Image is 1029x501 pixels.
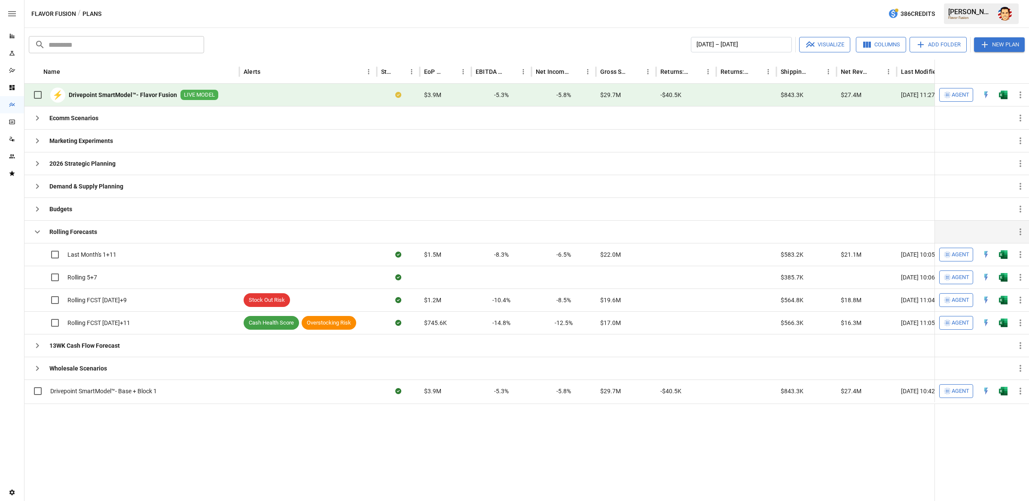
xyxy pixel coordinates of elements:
[762,66,774,78] button: Returns: Retail column menu
[939,316,973,330] button: Agent
[999,250,1008,259] div: Open in Excel
[600,387,621,395] span: $29.7M
[982,296,990,304] img: quick-edit-flash.b8aec18c.svg
[952,318,969,328] span: Agent
[67,273,97,282] span: Rolling 5+7
[982,273,990,282] img: quick-edit-flash.b8aec18c.svg
[600,296,621,304] span: $19.6M
[781,68,809,75] div: Shipping Income
[999,296,1008,304] div: Open in Excel
[897,288,1004,311] div: [DATE] 11:04pm unknown
[781,319,803,327] span: $566.3K
[781,387,803,395] span: $843.3K
[952,386,969,396] span: Agent
[363,66,375,78] button: Alerts column menu
[952,90,969,100] span: Agent
[799,37,850,52] button: Visualize
[492,319,510,327] span: -14.8%
[492,296,510,304] span: -10.4%
[424,319,447,327] span: $745.6K
[939,270,973,284] button: Agent
[750,66,762,78] button: Sort
[61,66,73,78] button: Sort
[67,250,116,259] span: Last Month's 1+11
[897,266,1004,288] div: [DATE] 10:06pm unknown
[476,68,504,75] div: EBITDA Margin
[381,68,393,75] div: Status
[999,91,1008,99] img: excel-icon.76473adf.svg
[952,250,969,260] span: Agent
[555,319,573,327] span: -12.5%
[600,319,621,327] span: $17.0M
[856,37,906,52] button: Columns
[31,9,76,19] button: Flavor Fusion
[50,387,157,395] span: Drivepoint SmartModel™- Base + Block 1
[939,384,973,398] button: Agent
[841,296,861,304] span: $18.8M
[395,387,401,395] div: Sync complete
[78,9,81,19] div: /
[600,68,629,75] div: Gross Sales
[244,319,299,327] span: Cash Health Score
[901,9,935,19] span: 386 Credits
[642,66,654,78] button: Gross Sales column menu
[395,319,401,327] div: Sync complete
[180,91,218,99] span: LIVE MODEL
[897,84,1004,106] div: [DATE] 11:27am by AGS undefined
[982,250,990,259] img: quick-edit-flash.b8aec18c.svg
[982,319,990,327] div: Open in Quick Edit
[974,37,1025,52] button: New Plan
[536,68,569,75] div: Net Income Margin
[841,91,861,99] span: $27.4M
[494,387,509,395] span: -5.3%
[50,88,65,103] div: ⚡
[690,66,702,78] button: Sort
[901,68,940,75] div: Last Modified
[49,159,116,168] b: 2026 Strategic Planning
[600,250,621,259] span: $22.0M
[691,37,792,52] button: [DATE] – [DATE]
[982,250,990,259] div: Open in Quick Edit
[982,91,990,99] img: quick-edit-flash.b8aec18c.svg
[781,91,803,99] span: $843.3K
[570,66,582,78] button: Sort
[999,91,1008,99] div: Open in Excel
[897,243,1004,266] div: [DATE] 10:05pm unknown
[982,91,990,99] div: Open in Quick Edit
[948,16,993,20] div: Flavor Fusion
[998,7,1012,21] img: Austin Gardner-Smith
[424,387,441,395] span: $3.9M
[395,250,401,259] div: Sync complete
[261,66,273,78] button: Sort
[395,91,401,99] div: Your plan has changes in Excel that are not reflected in the Drivepoint Data Warehouse, select "S...
[721,68,749,75] div: Returns: Retail
[630,66,642,78] button: Sort
[517,66,529,78] button: EBITDA Margin column menu
[395,296,401,304] div: Sync complete
[244,68,260,75] div: Alerts
[43,68,60,75] div: Name
[49,228,97,236] b: Rolling Forecasts
[781,250,803,259] span: $583.2K
[939,88,973,102] button: Agent
[841,387,861,395] span: $27.4M
[982,319,990,327] img: quick-edit-flash.b8aec18c.svg
[910,37,967,52] button: Add Folder
[49,137,113,145] b: Marketing Experiments
[505,66,517,78] button: Sort
[600,91,621,99] span: $29.7M
[939,248,973,261] button: Agent
[1017,66,1029,78] button: Sort
[424,68,444,75] div: EoP Cash
[982,296,990,304] div: Open in Quick Edit
[660,387,681,395] span: -$40.5K
[660,91,681,99] span: -$40.5K
[999,319,1008,327] div: Open in Excel
[999,273,1008,282] img: excel-icon.76473adf.svg
[999,273,1008,282] div: Open in Excel
[999,250,1008,259] img: excel-icon.76473adf.svg
[781,273,803,282] span: $385.7K
[67,319,130,327] span: Rolling FCST [DATE]+11
[870,66,882,78] button: Sort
